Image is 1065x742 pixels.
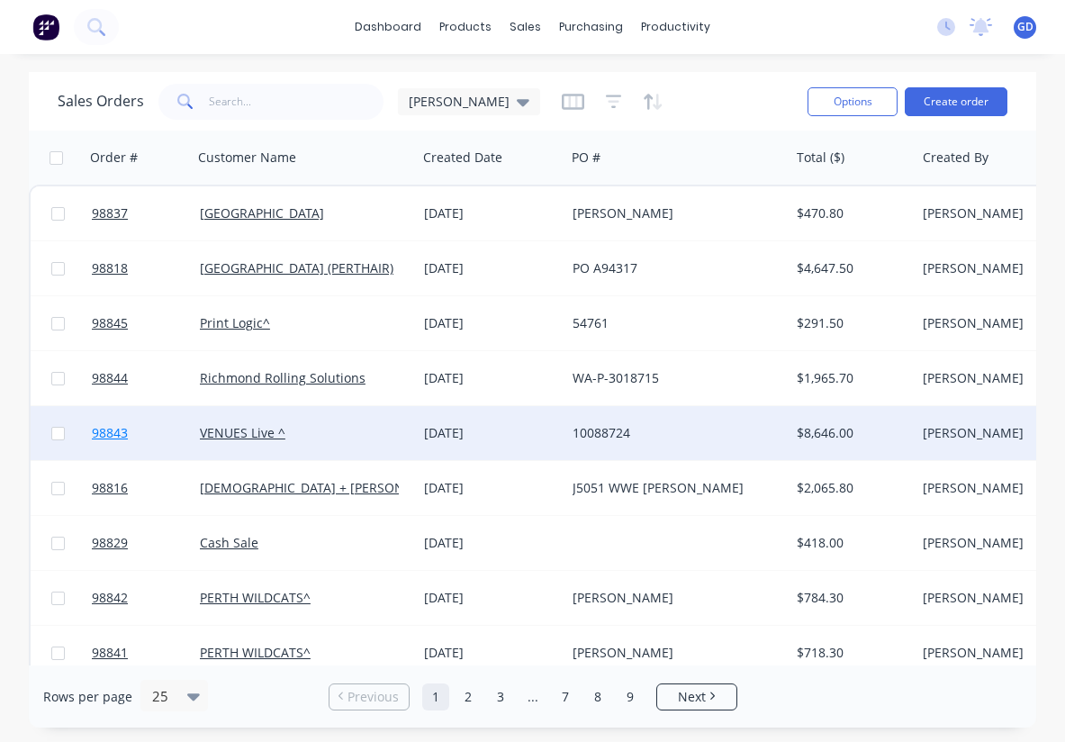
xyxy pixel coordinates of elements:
span: 98816 [92,479,128,497]
a: Richmond Rolling Solutions [200,369,366,386]
div: Order # [90,149,138,167]
span: 98829 [92,534,128,552]
div: WA-P-3018715 [573,369,772,387]
div: products [430,14,501,41]
span: Next [678,688,706,706]
a: Print Logic^ [200,314,270,331]
span: GD [1017,19,1033,35]
div: [DATE] [424,589,558,607]
a: 98816 [92,461,200,515]
div: [DATE] [424,534,558,552]
div: PO A94317 [573,259,772,277]
div: $291.50 [797,314,902,332]
div: $418.00 [797,534,902,552]
div: Customer Name [198,149,296,167]
span: 98842 [92,589,128,607]
div: [PERSON_NAME] [573,589,772,607]
div: $2,065.80 [797,479,902,497]
div: [DATE] [424,424,558,442]
div: Created Date [423,149,502,167]
span: Rows per page [43,688,132,706]
a: dashboard [346,14,430,41]
a: [GEOGRAPHIC_DATA] (PERTHAIR) [200,259,393,276]
div: Created By [923,149,988,167]
button: Create order [905,87,1007,116]
div: $718.30 [797,644,902,662]
a: Cash Sale [200,534,258,551]
a: 98841 [92,626,200,680]
a: Previous page [329,688,409,706]
a: PERTH WILDCATS^ [200,644,311,661]
span: 98818 [92,259,128,277]
ul: Pagination [321,683,745,710]
a: Jump forward [519,683,546,710]
div: $1,965.70 [797,369,902,387]
span: Previous [347,688,399,706]
span: 98841 [92,644,128,662]
a: VENUES Live ^ [200,424,285,441]
a: Next page [657,688,736,706]
a: 98844 [92,351,200,405]
span: 98843 [92,424,128,442]
a: 98837 [92,186,200,240]
div: [PERSON_NAME] [573,644,772,662]
div: Total ($) [797,149,844,167]
div: purchasing [550,14,632,41]
div: sales [501,14,550,41]
a: 98843 [92,406,200,460]
a: [DEMOGRAPHIC_DATA] + [PERSON_NAME] ^ [200,479,462,496]
div: 54761 [573,314,772,332]
div: [PERSON_NAME] [573,204,772,222]
div: 10088724 [573,424,772,442]
div: $784.30 [797,589,902,607]
div: [DATE] [424,259,558,277]
div: [DATE] [424,314,558,332]
div: [DATE] [424,479,558,497]
div: [DATE] [424,644,558,662]
a: 98842 [92,571,200,625]
a: Page 1 is your current page [422,683,449,710]
a: [GEOGRAPHIC_DATA] [200,204,324,222]
div: $4,647.50 [797,259,902,277]
button: Options [808,87,898,116]
input: Search... [209,84,384,120]
a: 98829 [92,516,200,570]
div: $8,646.00 [797,424,902,442]
div: J5051 WWE [PERSON_NAME] [573,479,772,497]
a: Page 3 [487,683,514,710]
div: $470.80 [797,204,902,222]
span: [PERSON_NAME] [409,92,510,111]
span: 98845 [92,314,128,332]
img: Factory [32,14,59,41]
span: 98844 [92,369,128,387]
div: productivity [632,14,719,41]
h1: Sales Orders [58,93,144,110]
a: Page 7 [552,683,579,710]
a: Page 8 [584,683,611,710]
a: PERTH WILDCATS^ [200,589,311,606]
div: PO # [572,149,600,167]
span: 98837 [92,204,128,222]
a: Page 2 [455,683,482,710]
div: [DATE] [424,369,558,387]
a: Page 9 [617,683,644,710]
a: 98818 [92,241,200,295]
a: 98845 [92,296,200,350]
div: [DATE] [424,204,558,222]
